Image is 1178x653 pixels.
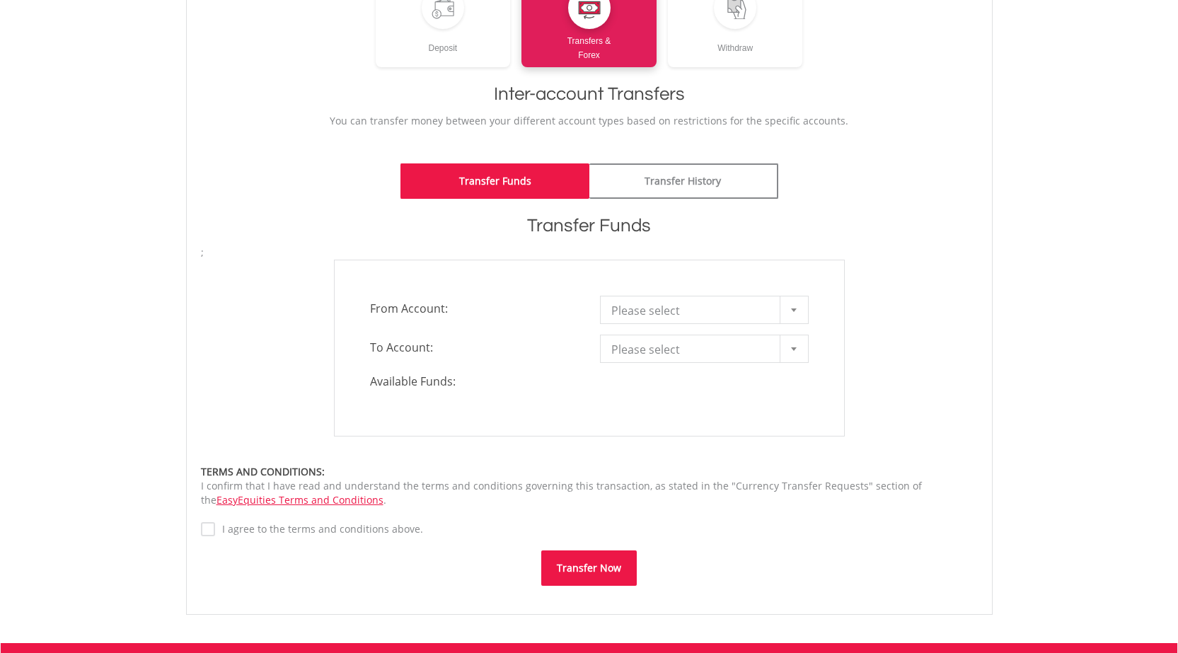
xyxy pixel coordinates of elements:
a: Transfer Funds [400,163,589,199]
div: Transfers & Forex [521,29,657,62]
form: ; [201,245,978,586]
div: Withdraw [668,29,803,55]
p: You can transfer money between your different account types based on restrictions for the specifi... [201,114,978,128]
div: Deposit [376,29,511,55]
span: Please select [611,335,776,364]
span: To Account: [359,335,589,360]
div: I confirm that I have read and understand the terms and conditions governing this transaction, as... [201,465,978,507]
div: TERMS AND CONDITIONS: [201,465,978,479]
h1: Inter-account Transfers [201,81,978,107]
span: Available Funds: [359,374,589,390]
a: Transfer History [589,163,778,199]
h1: Transfer Funds [201,213,978,238]
button: Transfer Now [541,550,637,586]
label: I agree to the terms and conditions above. [215,522,423,536]
span: From Account: [359,296,589,321]
a: EasyEquities Terms and Conditions [216,493,383,507]
span: Please select [611,296,776,325]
